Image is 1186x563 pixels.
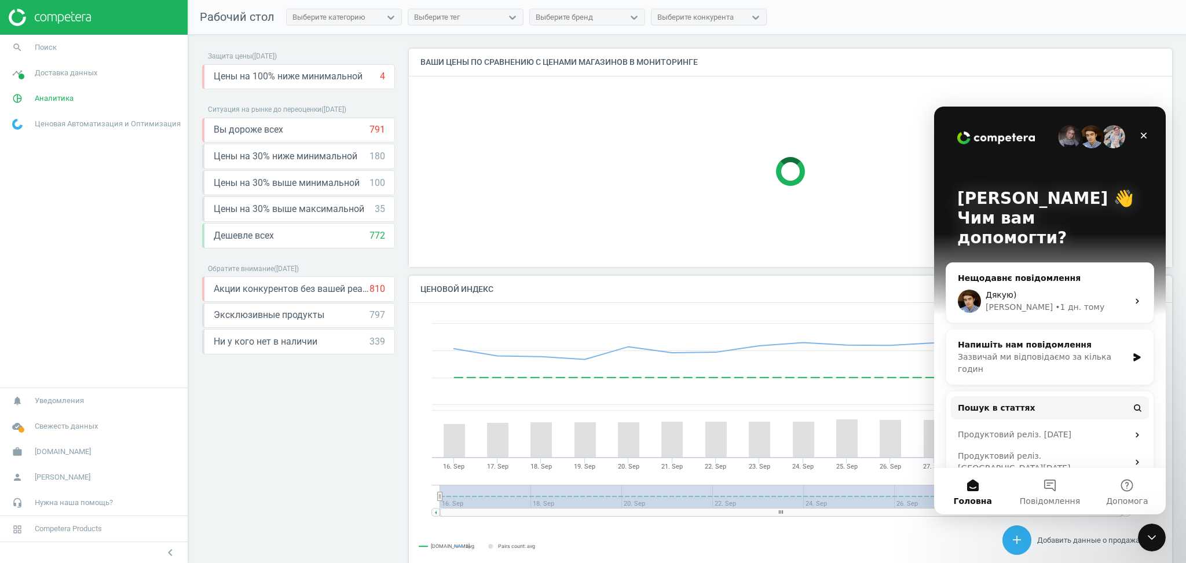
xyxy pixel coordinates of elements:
[6,466,28,488] i: person
[214,123,283,136] span: Вы дороже всех
[923,463,945,470] tspan: 27. Sep
[369,309,385,321] div: 797
[1037,536,1143,544] span: Добавить данные о продажах
[880,463,901,470] tspan: 26. Sep
[252,52,277,60] span: ( [DATE] )
[6,62,28,84] i: timeline
[466,543,474,549] tspan: avg
[6,390,28,412] i: notifications
[214,335,317,348] span: Ни у кого нет в наличии
[934,107,1166,514] iframe: Intercom live chat
[369,335,385,348] div: 339
[705,463,726,470] tspan: 22. Sep
[1002,525,1031,555] button: add
[35,396,84,406] span: Уведомления
[409,276,1172,303] h4: Ценовой индекс
[375,203,385,215] div: 35
[536,12,593,23] div: Выберите бренд
[530,463,552,470] tspan: 18. Sep
[443,463,464,470] tspan: 16. Sep
[1010,533,1024,547] i: add
[208,105,321,114] span: Ситуация на рынке до переоценки
[380,70,385,83] div: 4
[274,265,299,273] span: ( [DATE] )
[214,283,369,295] span: Акции конкурентов без вашей реакции
[369,150,385,163] div: 180
[156,545,185,560] button: chevron_left
[214,309,324,321] span: Эксклюзивные продукты
[409,49,1172,76] h4: Ваши цены по сравнению с ценами магазинов в мониторинге
[163,546,177,560] i: chevron_left
[6,441,28,463] i: work
[369,229,385,242] div: 772
[369,177,385,189] div: 100
[214,229,274,242] span: Дешевле всех
[618,463,639,470] tspan: 20. Sep
[9,9,91,26] img: ajHJNr6hYgQAAAAASUVORK5CYII=
[1138,524,1166,551] iframe: Intercom live chat
[35,498,113,508] span: Нужна наша помощь?
[208,52,252,60] span: Защита цены
[369,283,385,295] div: 810
[498,543,535,549] tspan: Pairs count: avg
[6,36,28,59] i: search
[214,70,363,83] span: Цены на 100% ниже минимальной
[35,42,57,53] span: Поиск
[321,105,346,114] span: ( [DATE] )
[414,12,460,23] div: Выберите тег
[214,150,357,163] span: Цены на 30% ниже минимальной
[208,265,274,273] span: Обратите внимание
[214,177,360,189] span: Цены на 30% выше минимальной
[35,68,97,78] span: Доставка данных
[35,93,74,104] span: Аналитика
[6,415,28,437] i: cloud_done
[35,421,98,432] span: Свежесть данных
[369,123,385,136] div: 791
[35,447,91,457] span: [DOMAIN_NAME]
[6,492,28,514] i: headset_mic
[6,87,28,109] i: pie_chart_outlined
[661,463,683,470] tspan: 21. Sep
[214,203,364,215] span: Цены на 30% выше максимальной
[35,524,102,534] span: Competera Products
[836,463,858,470] tspan: 25. Sep
[487,463,508,470] tspan: 17. Sep
[292,12,365,23] div: Выберите категорию
[792,463,814,470] tspan: 24. Sep
[749,463,770,470] tspan: 23. Sep
[12,119,23,130] img: wGWNvw8QSZomAAAAABJRU5ErkJggg==
[657,12,734,23] div: Выберите конкурента
[200,10,274,24] span: Рабочий стол
[35,472,90,482] span: [PERSON_NAME]
[574,463,595,470] tspan: 19. Sep
[431,544,470,550] tspan: [DOMAIN_NAME]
